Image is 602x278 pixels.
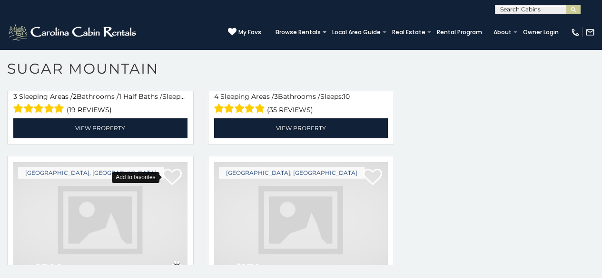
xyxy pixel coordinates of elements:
[67,104,112,116] span: (19 reviews)
[214,92,388,116] div: Sleeping Areas / Bathrooms / Sleeps:
[214,92,218,101] span: 4
[343,92,350,101] span: 10
[274,92,278,101] span: 3
[119,92,162,101] span: 1 Half Baths /
[13,92,17,101] span: 3
[327,26,385,39] a: Local Area Guide
[518,26,563,39] a: Owner Login
[73,92,77,101] span: 2
[7,23,139,42] img: White-1-2.png
[387,26,430,39] a: Real Estate
[18,167,164,179] a: [GEOGRAPHIC_DATA], [GEOGRAPHIC_DATA]
[214,118,388,138] a: View Property
[228,28,261,37] a: My Favs
[13,118,188,138] a: View Property
[13,92,188,116] div: Sleeping Areas / Bathrooms / Sleeps:
[489,26,516,39] a: About
[34,261,63,275] span: $300
[267,104,313,116] span: (35 reviews)
[219,167,365,179] a: [GEOGRAPHIC_DATA], [GEOGRAPHIC_DATA]
[112,172,159,183] div: Add to favorites
[363,168,382,188] a: Add to favorites
[235,261,261,275] span: $170
[585,28,595,37] img: mail-regular-white.png
[571,28,580,37] img: phone-regular-white.png
[271,26,326,39] a: Browse Rentals
[238,28,261,37] span: My Favs
[185,92,189,101] span: 6
[432,26,487,39] a: Rental Program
